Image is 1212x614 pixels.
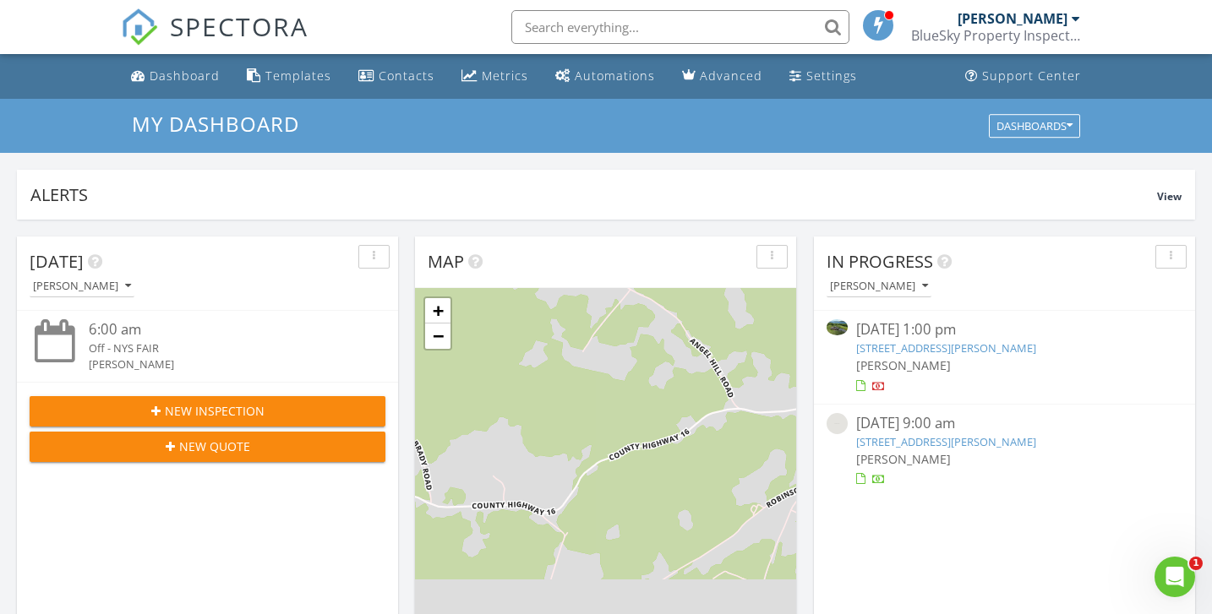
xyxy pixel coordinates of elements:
div: [DATE] 9:00 am [856,413,1153,434]
div: [PERSON_NAME] [830,280,928,292]
span: [DATE] [30,250,84,273]
a: Templates [240,61,338,92]
a: [STREET_ADDRESS][PERSON_NAME] [856,434,1036,449]
div: BlueSky Property Inspections [911,27,1080,44]
span: [PERSON_NAME] [856,357,951,373]
div: Off - NYS FAIR [89,340,356,356]
div: Advanced [700,68,762,84]
div: Support Center [982,68,1081,84]
img: 9352771%2Fcover_photos%2FKESXYK0RvqGoqirrYnuW%2Fsmall.jpeg [827,319,848,335]
span: New Quote [179,437,250,455]
div: Settings [806,68,857,84]
img: streetview [827,413,848,434]
a: [DATE] 1:00 pm [STREET_ADDRESS][PERSON_NAME] [PERSON_NAME] [827,319,1182,394]
span: Map [428,250,464,273]
span: SPECTORA [170,8,308,44]
button: [PERSON_NAME] [30,275,134,298]
a: Automations (Basic) [549,61,662,92]
a: Zoom in [425,298,450,323]
button: [PERSON_NAME] [827,275,931,298]
span: In Progress [827,250,933,273]
input: Search everything... [511,10,849,44]
div: [PERSON_NAME] [33,280,131,292]
a: Support Center [958,61,1088,92]
iframe: Intercom live chat [1155,557,1195,597]
span: 1 [1189,557,1203,570]
a: Zoom out [425,323,450,349]
span: My Dashboard [132,110,299,138]
img: The Best Home Inspection Software - Spectora [121,8,158,46]
div: Alerts [30,183,1157,206]
div: Dashboard [150,68,220,84]
a: Settings [783,61,864,92]
div: [PERSON_NAME] [89,356,356,372]
span: View [1157,189,1182,204]
a: SPECTORA [121,23,308,58]
a: Dashboard [124,61,227,92]
div: Metrics [482,68,528,84]
div: Dashboards [996,120,1073,132]
div: Contacts [379,68,434,84]
a: [STREET_ADDRESS][PERSON_NAME] [856,340,1036,356]
a: Advanced [675,61,769,92]
a: Contacts [352,61,441,92]
div: [PERSON_NAME] [958,10,1067,27]
button: New Quote [30,432,385,462]
div: Templates [265,68,331,84]
span: [PERSON_NAME] [856,451,951,467]
button: Dashboards [989,114,1080,138]
a: [DATE] 9:00 am [STREET_ADDRESS][PERSON_NAME] [PERSON_NAME] [827,413,1182,488]
button: New Inspection [30,396,385,427]
div: Automations [575,68,655,84]
div: [DATE] 1:00 pm [856,319,1153,340]
a: Metrics [455,61,535,92]
span: New Inspection [165,402,265,420]
div: 6:00 am [89,319,356,340]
